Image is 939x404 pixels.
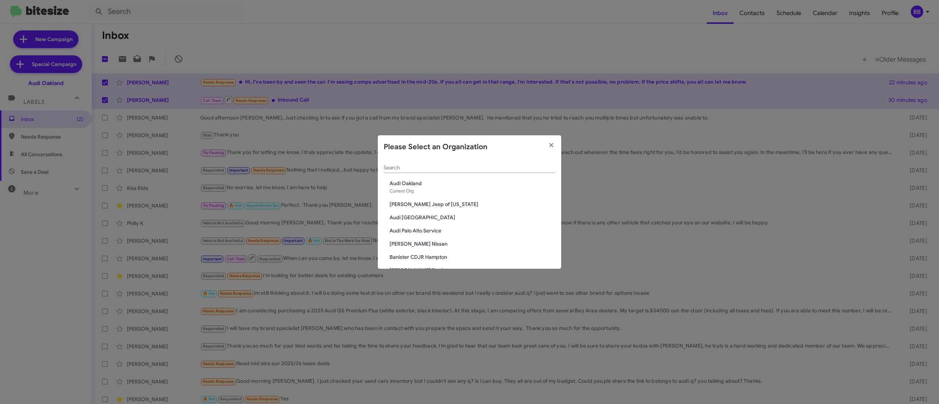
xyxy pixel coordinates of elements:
[390,201,555,208] span: [PERSON_NAME] Jeep of [US_STATE]
[390,180,555,187] span: Audi Oakland
[384,141,487,153] h2: Please Select an Organization
[390,240,555,247] span: [PERSON_NAME] Nissan
[390,253,555,261] span: Banister CDJR Hampton
[390,214,555,221] span: Audi [GEOGRAPHIC_DATA]
[390,188,414,194] span: Current Org
[390,227,555,234] span: Audi Palo Alto Service
[390,267,555,274] span: [PERSON_NAME] Ford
